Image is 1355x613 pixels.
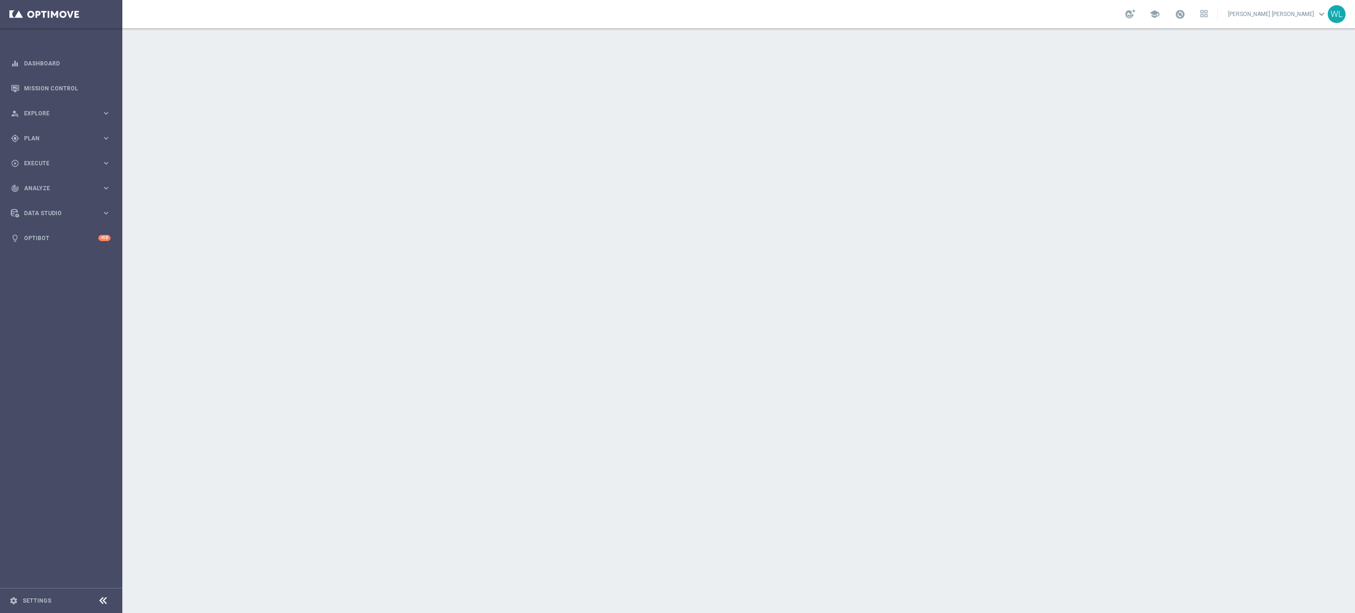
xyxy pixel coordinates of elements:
[10,60,111,67] button: equalizer Dashboard
[102,184,111,193] i: keyboard_arrow_right
[11,76,111,101] div: Mission Control
[10,160,111,167] button: play_circle_outline Execute keyboard_arrow_right
[11,184,102,193] div: Analyze
[10,135,111,142] button: gps_fixed Plan keyboard_arrow_right
[11,109,102,118] div: Explore
[102,109,111,118] i: keyboard_arrow_right
[1149,9,1160,19] span: school
[11,209,102,218] div: Data Studio
[24,51,111,76] a: Dashboard
[23,598,51,604] a: Settings
[24,210,102,216] span: Data Studio
[11,109,19,118] i: person_search
[102,159,111,168] i: keyboard_arrow_right
[10,85,111,92] button: Mission Control
[11,51,111,76] div: Dashboard
[1328,5,1346,23] div: WL
[11,134,102,143] div: Plan
[11,59,19,68] i: equalizer
[11,134,19,143] i: gps_fixed
[10,234,111,242] button: lightbulb Optibot +10
[10,210,111,217] button: Data Studio keyboard_arrow_right
[11,184,19,193] i: track_changes
[24,186,102,191] span: Analyze
[24,161,102,166] span: Execute
[11,226,111,250] div: Optibot
[102,134,111,143] i: keyboard_arrow_right
[98,235,111,241] div: +10
[11,159,102,168] div: Execute
[24,136,102,141] span: Plan
[10,110,111,117] button: person_search Explore keyboard_arrow_right
[11,159,19,168] i: play_circle_outline
[1316,9,1327,19] span: keyboard_arrow_down
[1227,7,1328,21] a: [PERSON_NAME] [PERSON_NAME]keyboard_arrow_down
[24,76,111,101] a: Mission Control
[9,597,18,605] i: settings
[24,111,102,116] span: Explore
[10,185,111,192] button: track_changes Analyze keyboard_arrow_right
[24,226,98,250] a: Optibot
[102,209,111,218] i: keyboard_arrow_right
[11,234,19,242] i: lightbulb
